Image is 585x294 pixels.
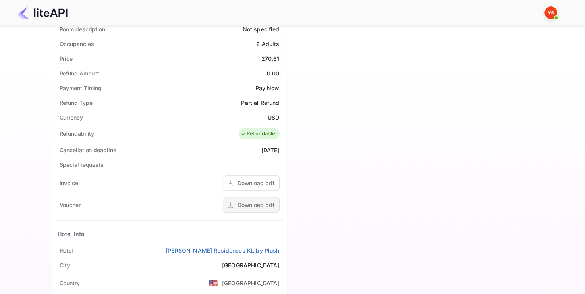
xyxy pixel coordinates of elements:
[60,25,105,33] div: Room description
[60,201,81,209] div: Voucher
[60,246,73,255] div: Hotel
[544,6,557,19] img: Yandex Support
[237,179,274,187] div: Download pdf
[60,69,100,77] div: Refund Amount
[255,84,279,92] div: Pay Now
[209,276,218,290] span: United States
[166,246,279,255] a: [PERSON_NAME] Residences KL by Plush
[60,130,95,138] div: Refundability
[60,279,80,287] div: Country
[60,54,73,63] div: Price
[58,230,85,238] div: Hotel Info
[60,113,83,122] div: Currency
[268,113,279,122] div: USD
[243,25,280,33] div: Not specified
[241,130,276,138] div: Refundable
[256,40,279,48] div: 2 Adults
[60,161,104,169] div: Special requests
[17,6,68,19] img: LiteAPI Logo
[60,84,102,92] div: Payment Timing
[222,261,280,269] div: [GEOGRAPHIC_DATA]
[261,54,280,63] div: 270.61
[60,40,94,48] div: Occupancies
[267,69,280,77] div: 0.00
[222,279,280,287] div: [GEOGRAPHIC_DATA]
[60,261,70,269] div: City
[60,146,116,154] div: Cancellation deadline
[261,146,280,154] div: [DATE]
[241,99,279,107] div: Partial Refund
[237,201,274,209] div: Download pdf
[60,179,78,187] div: Invoice
[60,99,93,107] div: Refund Type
